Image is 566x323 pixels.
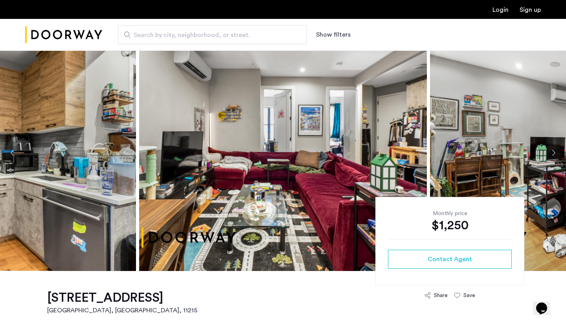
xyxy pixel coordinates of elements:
h2: [GEOGRAPHIC_DATA], [GEOGRAPHIC_DATA] , 11215 [47,306,197,315]
a: Login [492,7,509,13]
span: Contact Agent [428,254,472,264]
div: $1,250 [388,217,512,233]
a: Registration [520,7,541,13]
div: Save [463,291,475,299]
button: Next apartment [547,146,560,160]
a: Cazamio Logo [25,20,102,50]
div: Monthly price [388,210,512,217]
input: Apartment Search [118,25,307,44]
button: Previous apartment [6,146,19,160]
div: Share [434,291,448,299]
button: Show or hide filters [316,30,351,39]
span: Search by city, neighborhood, or street. [134,30,285,40]
h1: [STREET_ADDRESS] [47,290,197,306]
button: button [388,250,512,269]
iframe: chat widget [533,291,558,315]
img: apartment [139,35,427,271]
a: [STREET_ADDRESS][GEOGRAPHIC_DATA], [GEOGRAPHIC_DATA], 11215 [47,290,197,315]
img: logo [25,20,102,50]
